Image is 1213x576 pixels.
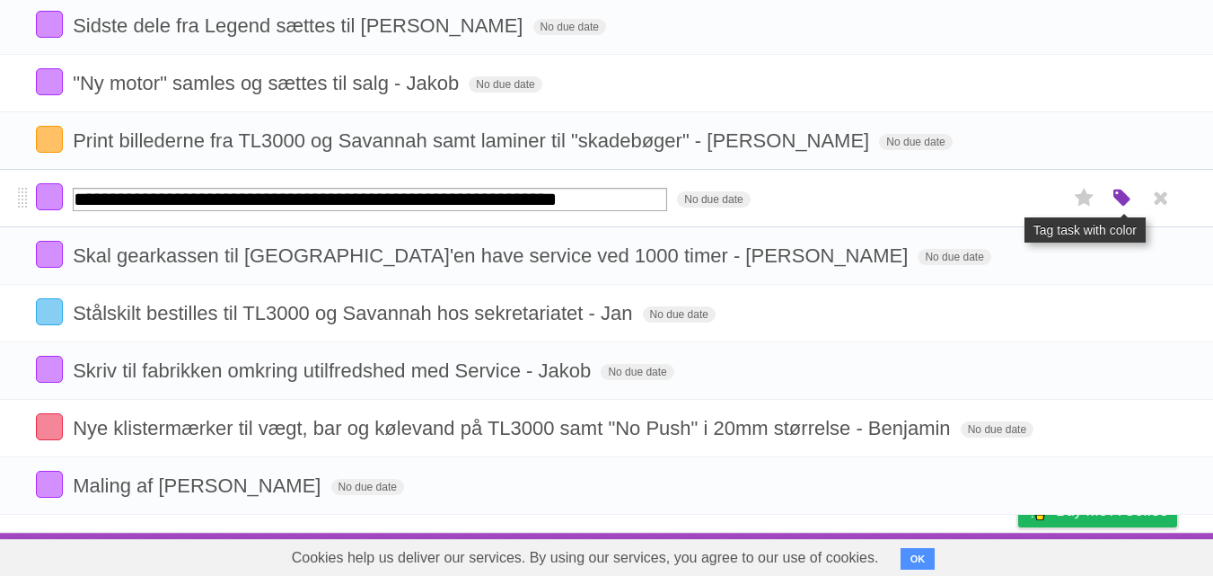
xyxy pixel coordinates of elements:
label: Done [36,68,63,95]
span: "Ny motor" samles og sættes til salg - Jakob [73,72,463,94]
label: Done [36,183,63,210]
label: Done [36,126,63,153]
button: OK [901,548,936,570]
span: Cookies help us deliver our services. By using our services, you agree to our use of cookies. [274,540,897,576]
span: No due date [961,421,1033,438]
span: No due date [879,134,952,150]
span: Sidste dele fra Legend sættes til [PERSON_NAME] [73,14,527,37]
span: No due date [469,76,541,93]
label: Star task [1068,183,1102,213]
label: Done [36,471,63,498]
span: No due date [533,19,606,35]
label: Done [36,413,63,440]
span: Skal gearkassen til [GEOGRAPHIC_DATA]'en have service ved 1000 timer - [PERSON_NAME] [73,244,912,267]
a: Terms [934,537,973,572]
span: Maling af [PERSON_NAME] [73,474,325,497]
a: About [779,537,817,572]
span: Print billederne fra TL3000 og Savannah samt laminer til "skadebøger" - [PERSON_NAME] [73,129,874,152]
span: Stålskilt bestilles til TL3000 og Savannah hos sekretariatet - Jan [73,302,637,324]
label: Done [36,241,63,268]
a: Developers [839,537,911,572]
label: Done [36,298,63,325]
span: Nye klistermærker til vægt, bar og kølevand på TL3000 samt "No Push" i 20mm størrelse - Benjamin [73,417,954,439]
span: Buy me a coffee [1056,495,1168,527]
span: No due date [643,306,716,323]
label: Done [36,11,63,38]
span: No due date [331,479,404,495]
span: No due date [677,191,750,208]
span: Skriv til fabrikken omkring utilfredshed med Service - Jakob [73,359,595,382]
span: No due date [918,249,990,265]
span: No due date [601,364,673,380]
a: Suggest a feature [1064,537,1177,572]
a: Privacy [995,537,1042,572]
label: Done [36,356,63,383]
